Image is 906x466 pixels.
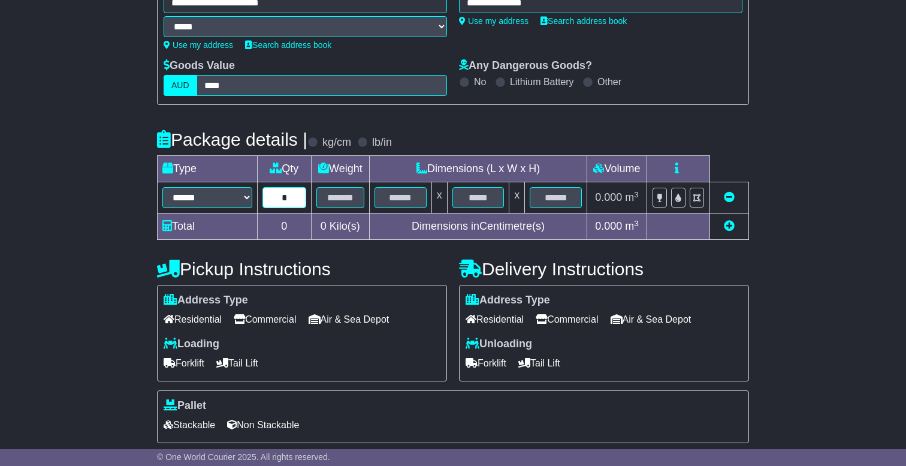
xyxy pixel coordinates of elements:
td: Qty [258,156,312,182]
span: Residential [466,310,524,329]
span: Residential [164,310,222,329]
label: AUD [164,75,197,96]
label: Unloading [466,338,532,351]
td: Type [158,156,258,182]
span: 0 [321,220,327,232]
span: Forklift [466,354,506,372]
span: Non Stackable [227,416,299,434]
td: Kilo(s) [311,214,370,240]
td: 0 [258,214,312,240]
td: Dimensions in Centimetre(s) [370,214,587,240]
span: Air & Sea Depot [611,310,691,329]
span: Forklift [164,354,204,372]
span: m [625,220,639,232]
a: Search address book [540,16,627,26]
span: Tail Lift [518,354,560,372]
sup: 3 [634,219,639,228]
h4: Package details | [157,130,307,149]
td: Dimensions (L x W x H) [370,156,587,182]
label: kg/cm [322,136,351,149]
td: x [431,182,447,214]
h4: Pickup Instructions [157,259,447,279]
span: Commercial [536,310,598,329]
label: Goods Value [164,59,235,73]
label: Lithium Battery [510,76,574,88]
label: Address Type [164,294,248,307]
a: Search address book [245,40,331,50]
span: 0.000 [595,191,622,203]
td: x [509,182,525,214]
span: 0.000 [595,220,622,232]
span: Stackable [164,416,215,434]
span: m [625,191,639,203]
td: Weight [311,156,370,182]
label: lb/in [372,136,392,149]
label: Loading [164,338,219,351]
span: Air & Sea Depot [309,310,389,329]
label: Pallet [164,399,206,413]
td: Volume [587,156,647,182]
h4: Delivery Instructions [459,259,749,279]
sup: 3 [634,190,639,199]
label: Any Dangerous Goods? [459,59,592,73]
a: Add new item [724,220,735,232]
a: Use my address [459,16,528,26]
a: Remove this item [724,191,735,203]
label: Address Type [466,294,550,307]
a: Use my address [164,40,233,50]
span: Commercial [234,310,296,329]
td: Total [158,214,258,240]
label: No [474,76,486,88]
label: Other [597,76,621,88]
span: Tail Lift [216,354,258,372]
span: © One World Courier 2025. All rights reserved. [157,452,330,462]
